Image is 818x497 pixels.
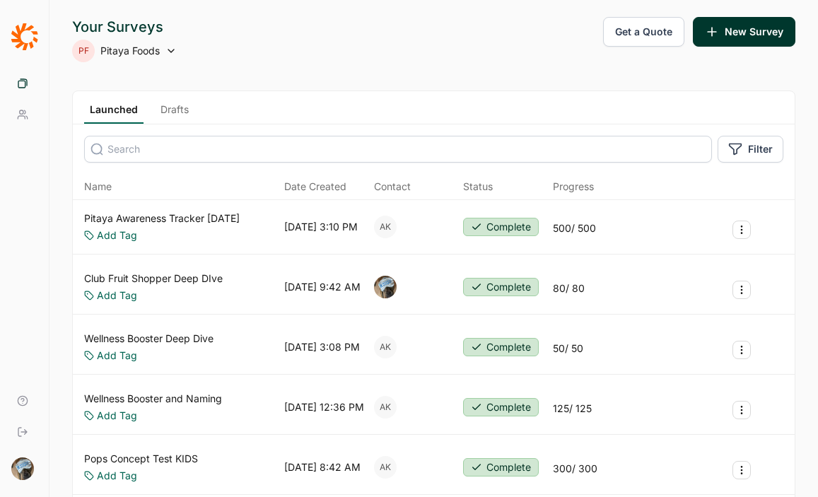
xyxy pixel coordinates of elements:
a: Add Tag [97,349,137,363]
div: 300 / 300 [553,462,597,476]
a: Add Tag [97,409,137,423]
div: Progress [553,180,594,194]
div: 80 / 80 [553,281,585,296]
a: Pitaya Awareness Tracker [DATE] [84,211,240,226]
div: Your Surveys [72,17,177,37]
input: Search [84,136,712,163]
div: 50 / 50 [553,341,583,356]
div: AK [374,216,397,238]
a: Pops Concept Test KIDS [84,452,198,466]
a: Launched [84,103,144,124]
div: Status [463,180,493,194]
span: Pitaya Foods [100,44,160,58]
a: Wellness Booster and Naming [84,392,222,406]
img: ocn8z7iqvmiiaveqkfqd.png [374,276,397,298]
span: Date Created [284,180,346,194]
a: Add Tag [97,288,137,303]
button: Survey Actions [732,281,751,299]
button: Complete [463,398,539,416]
button: Complete [463,458,539,476]
button: Complete [463,338,539,356]
button: Filter [718,136,783,163]
a: Club Fruit Shopper Deep DIve [84,271,223,286]
div: [DATE] 3:08 PM [284,340,360,354]
span: Filter [748,142,773,156]
div: Contact [374,180,411,194]
div: PF [72,40,95,62]
div: [DATE] 8:42 AM [284,460,361,474]
div: [DATE] 12:36 PM [284,400,364,414]
button: Get a Quote [603,17,684,47]
a: Add Tag [97,228,137,242]
div: [DATE] 9:42 AM [284,280,361,294]
div: AK [374,336,397,358]
button: Complete [463,278,539,296]
button: New Survey [693,17,795,47]
button: Complete [463,218,539,236]
div: AK [374,396,397,419]
button: Survey Actions [732,221,751,239]
img: ocn8z7iqvmiiaveqkfqd.png [11,457,34,480]
button: Survey Actions [732,341,751,359]
a: Drafts [155,103,194,124]
div: 125 / 125 [553,402,592,416]
div: [DATE] 3:10 PM [284,220,358,234]
a: Add Tag [97,469,137,483]
div: 500 / 500 [553,221,596,235]
button: Survey Actions [732,401,751,419]
span: Name [84,180,112,194]
button: Survey Actions [732,461,751,479]
div: AK [374,456,397,479]
a: Wellness Booster Deep Dive [84,332,214,346]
